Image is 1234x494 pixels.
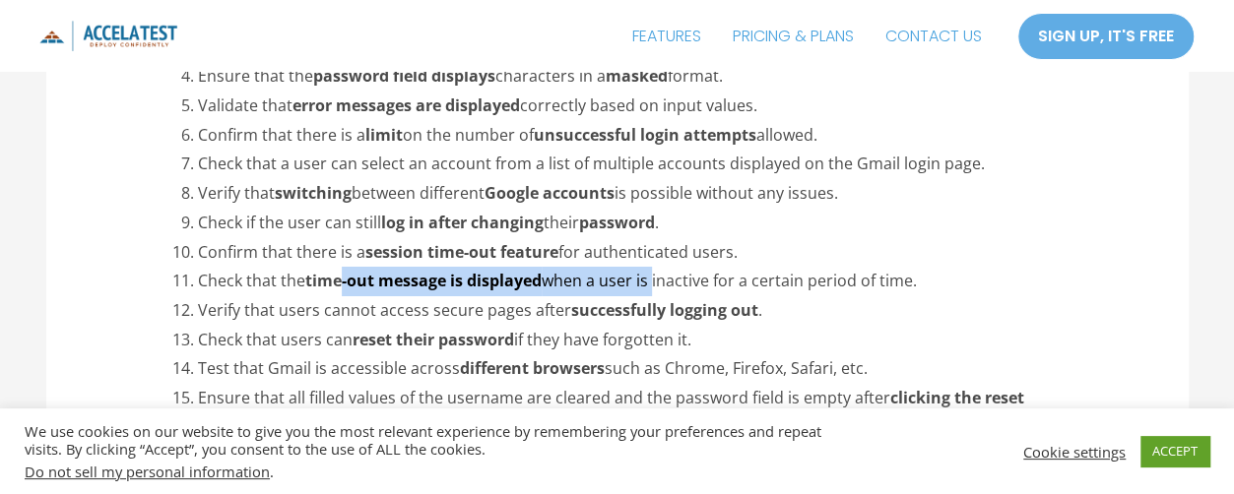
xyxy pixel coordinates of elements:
[39,21,177,51] img: icon
[617,12,998,61] nav: Site Navigation
[579,212,655,233] strong: password
[353,329,514,350] strong: reset their password
[198,209,1083,238] li: Check if the user can still their .
[1023,443,1126,461] a: Cookie settings
[198,238,1083,268] li: Confirm that there is a for authenticated users.
[1017,13,1195,60] a: SIGN UP, IT'S FREE
[292,94,520,116] strong: error messages are displayed
[198,150,1083,179] li: Check that a user can select an account from a list of multiple accounts displayed on the Gmail l...
[534,124,756,146] strong: unsuccessful login attempts
[198,296,1083,326] li: Verify that users cannot access secure pages after .
[870,12,998,61] a: CONTACT US
[198,354,1083,384] li: Test that Gmail is accessible across such as Chrome, Firefox, Safari, etc.
[25,462,270,481] a: Do not sell my personal information
[305,270,542,291] strong: time-out message is displayed
[606,65,668,87] strong: masked
[198,384,1083,442] li: Ensure that all filled values of the username are cleared and the password field is empty after .
[198,267,1083,296] li: Check that the when a user is inactive for a certain period of time.
[198,92,1083,121] li: Validate that correctly based on input values.
[365,124,403,146] strong: limit
[717,12,870,61] a: PRICING & PLANS
[571,299,758,321] strong: successfully logging out
[198,326,1083,355] li: Check that users can if they have forgotten it.
[198,62,1083,92] li: Ensure that the characters in a format.
[381,212,544,233] strong: log in after changing
[485,182,615,204] strong: Google accounts
[1140,436,1209,466] a: ACCEPT
[275,182,352,204] strong: switching
[617,12,717,61] a: FEATURES
[198,179,1083,209] li: Verify that between different is possible without any issues.
[25,422,854,480] div: We use cookies on our website to give you the most relevant experience by remembering your prefer...
[25,463,854,480] div: .
[365,241,558,263] strong: session time-out feature
[198,121,1083,151] li: Confirm that there is a on the number of allowed.
[460,357,605,379] strong: different browsers
[313,65,495,87] strong: password field displays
